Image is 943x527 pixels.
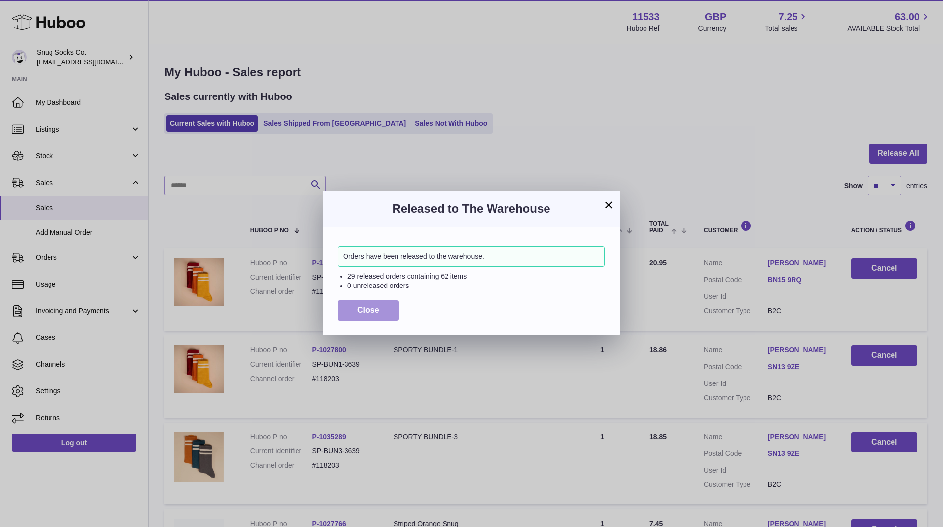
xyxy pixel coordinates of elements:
[603,199,615,211] button: ×
[338,300,399,321] button: Close
[347,281,605,290] li: 0 unreleased orders
[338,246,605,267] div: Orders have been released to the warehouse.
[338,201,605,217] h3: Released to The Warehouse
[357,306,379,314] span: Close
[347,272,605,281] li: 29 released orders containing 62 items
